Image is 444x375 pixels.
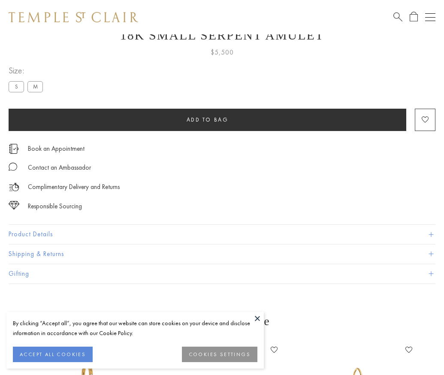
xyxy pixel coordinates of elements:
[211,47,234,58] span: $5,500
[9,109,406,131] button: Add to bag
[9,201,19,210] img: icon_sourcing.svg
[410,12,418,22] a: Open Shopping Bag
[13,318,257,338] div: By clicking “Accept all”, you agree that our website can store cookies on your device and disclos...
[9,244,435,264] button: Shipping & Returns
[182,347,257,362] button: COOKIES SETTINGS
[27,81,43,92] label: M
[28,201,82,212] div: Responsible Sourcing
[28,182,120,192] p: Complimentary Delivery and Returns
[425,12,435,22] button: Open navigation
[9,28,435,43] h1: 18K Small Serpent Amulet
[187,116,229,123] span: Add to bag
[13,347,93,362] button: ACCEPT ALL COOKIES
[9,81,24,92] label: S
[28,144,85,153] a: Book an Appointment
[393,12,402,22] a: Search
[9,162,17,171] img: MessageIcon-01_2.svg
[9,64,46,78] span: Size:
[9,225,435,244] button: Product Details
[9,12,138,22] img: Temple St. Clair
[9,144,19,154] img: icon_appointment.svg
[9,182,19,192] img: icon_delivery.svg
[9,264,435,284] button: Gifting
[28,162,91,173] div: Contact an Ambassador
